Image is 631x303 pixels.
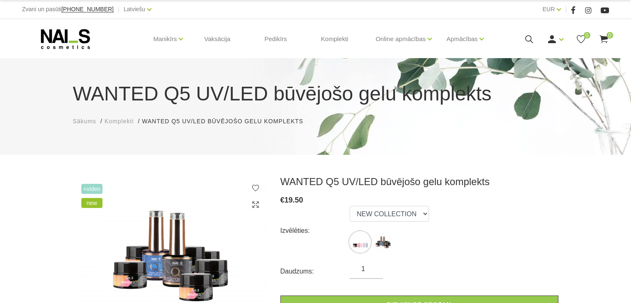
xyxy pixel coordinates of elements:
[142,117,312,126] li: WANTED Q5 UV/LED būvējošo gelu komplekts
[584,32,590,39] span: 0
[375,22,426,56] a: Online apmācības
[61,6,114,12] a: [PHONE_NUMBER]
[280,265,350,278] div: Daudzums:
[81,198,103,208] span: new
[373,232,393,252] img: ...
[118,4,119,15] span: |
[280,224,350,237] div: Izvēlēties:
[22,4,114,15] div: Zvani un pasūti
[105,117,134,126] a: Komplekti
[105,118,134,125] span: Komplekti
[73,79,558,109] h1: WANTED Q5 UV/LED būvējošo gelu komplekts
[73,117,97,126] a: Sākums
[73,118,97,125] span: Sākums
[280,176,558,188] h3: WANTED Q5 UV/LED būvējošo gelu komplekts
[280,196,285,204] span: €
[350,232,370,252] img: ...
[153,22,177,56] a: Manikīrs
[599,34,609,44] a: 0
[258,19,293,59] a: Pedikīrs
[565,4,567,15] span: |
[543,4,555,14] a: EUR
[124,4,145,14] a: Latviešu
[197,19,237,59] a: Vaksācija
[81,184,103,194] span: +Video
[285,196,303,204] span: 19.50
[576,34,586,44] a: 0
[607,32,613,39] span: 0
[314,19,355,59] a: Komplekti
[446,22,478,56] a: Apmācības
